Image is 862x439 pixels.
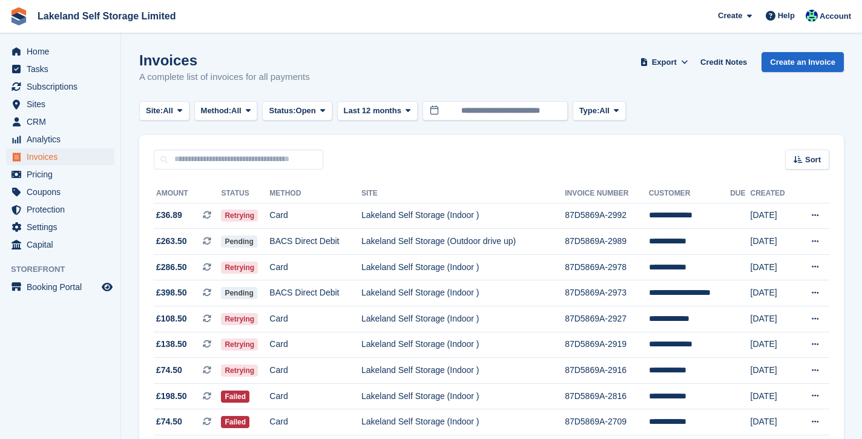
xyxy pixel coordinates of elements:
td: [DATE] [751,229,796,255]
span: Method: [201,105,232,117]
span: £398.50 [156,286,187,299]
span: All [163,105,173,117]
img: Steve Aynsley [806,10,818,22]
td: Card [269,203,361,229]
a: menu [6,61,114,78]
td: Lakeland Self Storage (Outdoor drive up) [361,229,565,255]
td: 87D5869A-2927 [565,306,649,332]
span: Export [652,56,677,68]
span: £108.50 [156,312,187,325]
td: 87D5869A-2916 [565,358,649,384]
td: 87D5869A-2709 [565,409,649,435]
td: 87D5869A-2978 [565,254,649,280]
span: £286.50 [156,261,187,274]
td: Lakeland Self Storage (Indoor ) [361,409,565,435]
td: Card [269,383,361,409]
a: menu [6,43,114,60]
a: Lakeland Self Storage Limited [33,6,181,26]
td: [DATE] [751,254,796,280]
span: £74.50 [156,415,182,428]
th: Status [221,184,269,203]
button: Type: All [573,101,626,121]
a: menu [6,183,114,200]
td: [DATE] [751,332,796,358]
span: Pending [221,287,257,299]
span: Failed [221,416,249,428]
span: Last 12 months [344,105,401,117]
span: Settings [27,219,99,236]
span: Status: [269,105,295,117]
span: Home [27,43,99,60]
td: Card [269,409,361,435]
img: stora-icon-8386f47178a22dfd0bd8f6a31ec36ba5ce8667c1dd55bd0f319d3a0aa187defe.svg [10,7,28,25]
th: Customer [649,184,730,203]
button: Export [637,52,691,72]
a: menu [6,113,114,130]
span: Create [718,10,742,22]
span: £74.50 [156,364,182,377]
td: Lakeland Self Storage (Indoor ) [361,203,565,229]
td: Lakeland Self Storage (Indoor ) [361,383,565,409]
span: Tasks [27,61,99,78]
button: Last 12 months [337,101,418,121]
span: Retrying [221,210,258,222]
a: menu [6,96,114,113]
a: menu [6,279,114,295]
td: [DATE] [751,306,796,332]
td: 87D5869A-2973 [565,280,649,306]
span: Booking Portal [27,279,99,295]
td: [DATE] [751,280,796,306]
p: A complete list of invoices for all payments [139,70,310,84]
td: Card [269,332,361,358]
span: £198.50 [156,390,187,403]
span: Open [296,105,316,117]
span: Pending [221,236,257,248]
a: Create an Invoice [762,52,844,72]
td: Lakeland Self Storage (Indoor ) [361,306,565,332]
span: Retrying [221,313,258,325]
td: Card [269,358,361,384]
a: menu [6,201,114,218]
a: Credit Notes [696,52,752,72]
span: Sort [805,154,821,166]
span: £263.50 [156,235,187,248]
span: Storefront [11,263,120,276]
span: Retrying [221,262,258,274]
span: Retrying [221,338,258,351]
th: Created [751,184,796,203]
span: Failed [221,391,249,403]
td: [DATE] [751,383,796,409]
td: 87D5869A-2919 [565,332,649,358]
td: 87D5869A-2989 [565,229,649,255]
td: Lakeland Self Storage (Indoor ) [361,358,565,384]
td: BACS Direct Debit [269,280,361,306]
span: Analytics [27,131,99,148]
a: menu [6,166,114,183]
button: Site: All [139,101,189,121]
td: Lakeland Self Storage (Indoor ) [361,332,565,358]
th: Invoice Number [565,184,649,203]
span: Subscriptions [27,78,99,95]
span: Capital [27,236,99,253]
span: Sites [27,96,99,113]
th: Amount [154,184,221,203]
a: menu [6,131,114,148]
span: Type: [579,105,600,117]
td: Card [269,254,361,280]
td: Lakeland Self Storage (Indoor ) [361,254,565,280]
span: Help [778,10,795,22]
span: Account [820,10,851,22]
a: menu [6,78,114,95]
td: Lakeland Self Storage (Indoor ) [361,280,565,306]
td: 87D5869A-2992 [565,203,649,229]
a: menu [6,236,114,253]
td: [DATE] [751,203,796,229]
a: menu [6,148,114,165]
span: £36.89 [156,209,182,222]
span: All [599,105,610,117]
th: Due [730,184,750,203]
span: CRM [27,113,99,130]
a: menu [6,219,114,236]
span: Coupons [27,183,99,200]
h1: Invoices [139,52,310,68]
